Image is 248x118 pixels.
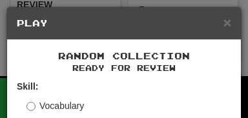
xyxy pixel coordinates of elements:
input: Vocabulary [26,102,36,111]
h5: Play [17,17,231,30]
span: × [223,15,231,30]
span: Random Collection [58,50,190,61]
label: Vocabulary [26,99,84,112]
strong: Skill: [17,81,38,92]
button: Close [223,15,231,29]
small: Ready for Review [17,63,231,74]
